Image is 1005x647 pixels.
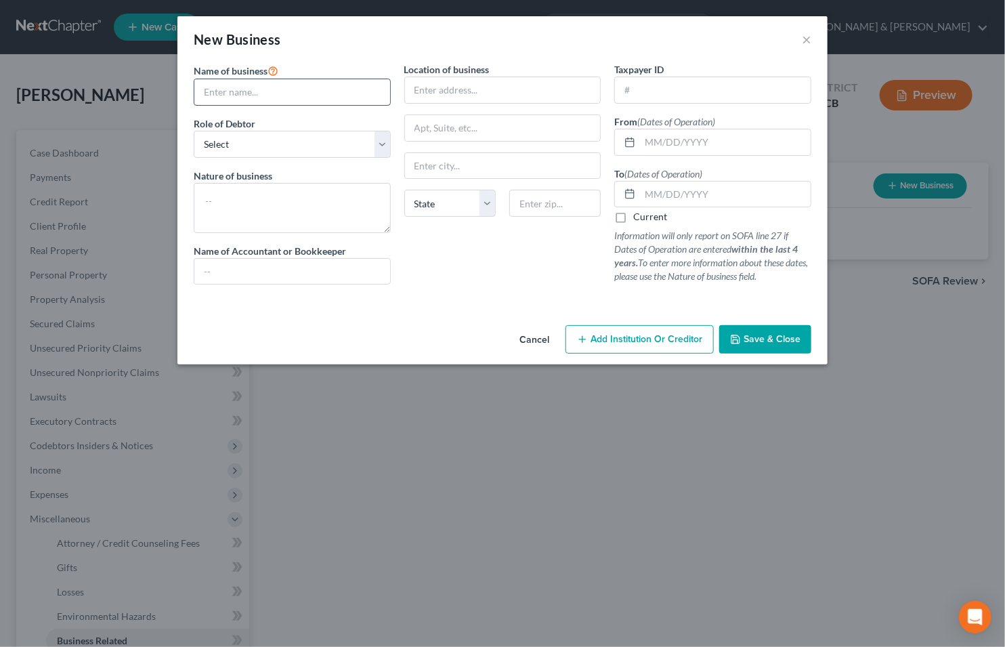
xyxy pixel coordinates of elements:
[565,325,714,354] button: Add Institution Or Creditor
[194,169,272,183] label: Nature of business
[404,62,490,77] label: Location of business
[194,79,390,105] input: Enter name...
[509,190,601,217] input: Enter zip...
[615,77,811,103] input: #
[637,116,715,127] span: (Dates of Operation)
[194,65,268,77] span: Name of business
[591,333,702,345] span: Add Institution Or Creditor
[405,153,601,179] input: Enter city...
[405,77,601,103] input: Enter address...
[614,62,664,77] label: Taxpayer ID
[959,601,991,633] div: Open Intercom Messenger
[614,229,811,283] p: Information will only report on SOFA line 27 if Dates of Operation are entered To enter more info...
[614,114,715,129] label: From
[194,118,255,129] span: Role of Debtor
[719,325,811,354] button: Save & Close
[802,31,811,47] button: ×
[226,31,281,47] span: Business
[744,333,800,345] span: Save & Close
[405,115,601,141] input: Apt, Suite, etc...
[194,259,390,285] input: --
[194,244,346,258] label: Name of Accountant or Bookkeeper
[614,167,702,181] label: To
[624,168,702,180] span: (Dates of Operation)
[194,31,223,47] span: New
[640,129,811,155] input: MM/DD/YYYY
[633,210,667,224] label: Current
[509,327,560,354] button: Cancel
[640,182,811,207] input: MM/DD/YYYY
